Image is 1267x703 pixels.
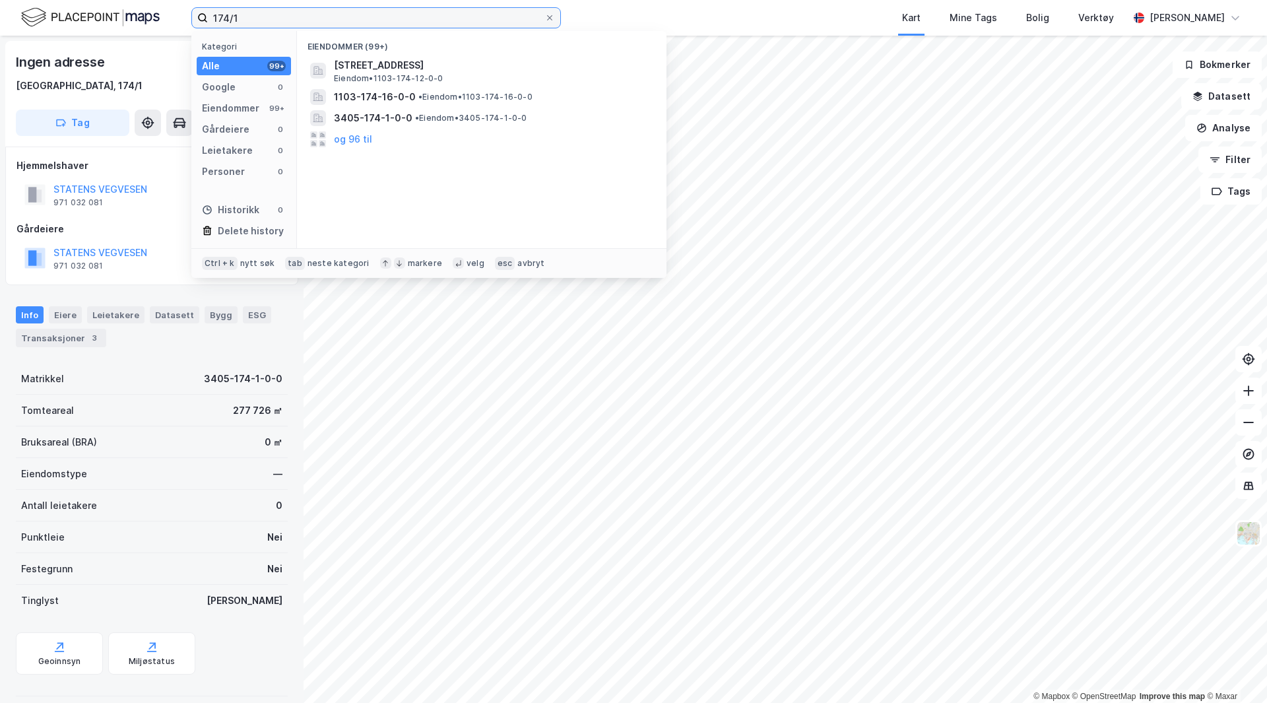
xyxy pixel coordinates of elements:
div: Ctrl + k [202,257,238,270]
div: [PERSON_NAME] [1150,10,1225,26]
div: 99+ [267,61,286,71]
a: Improve this map [1140,692,1205,701]
span: • [418,92,422,102]
button: Tag [16,110,129,136]
div: [GEOGRAPHIC_DATA], 174/1 [16,78,143,94]
div: Google [202,79,236,95]
div: Ingen adresse [16,51,107,73]
div: neste kategori [308,258,370,269]
div: Transaksjoner [16,329,106,347]
div: Eiere [49,306,82,323]
div: 277 726 ㎡ [233,403,282,418]
div: Personer [202,164,245,180]
div: Matrikkel [21,371,64,387]
div: Miljøstatus [129,656,175,667]
div: Alle [202,58,220,74]
div: Mine Tags [950,10,997,26]
div: 0 [275,166,286,177]
span: 3405-174-1-0-0 [334,110,412,126]
div: tab [285,257,305,270]
div: [PERSON_NAME] [207,593,282,609]
div: Tomteareal [21,403,74,418]
span: • [415,113,419,123]
button: Analyse [1185,115,1262,141]
div: Kart [902,10,921,26]
a: OpenStreetMap [1072,692,1136,701]
div: 0 ㎡ [265,434,282,450]
div: Gårdeiere [16,221,287,237]
div: Info [16,306,44,323]
div: Eiendommer (99+) [297,31,666,55]
div: 3405-174-1-0-0 [204,371,282,387]
div: Punktleie [21,529,65,545]
span: 1103-174-16-0-0 [334,89,416,105]
a: Mapbox [1033,692,1070,701]
div: 0 [275,82,286,92]
div: 971 032 081 [53,261,103,271]
div: Kontrollprogram for chat [1201,640,1267,703]
button: Tags [1200,178,1262,205]
input: Søk på adresse, matrikkel, gårdeiere, leietakere eller personer [208,8,544,28]
span: Eiendom • 3405-174-1-0-0 [415,113,527,123]
div: 3 [88,331,101,345]
img: Z [1236,521,1261,546]
div: Nei [267,529,282,545]
iframe: Chat Widget [1201,640,1267,703]
div: Leietakere [87,306,145,323]
div: 0 [276,498,282,514]
div: Hjemmelshaver [16,158,287,174]
div: Bolig [1026,10,1049,26]
div: Kategori [202,42,291,51]
div: Datasett [150,306,199,323]
div: Festegrunn [21,561,73,577]
div: Geoinnsyn [38,656,81,667]
div: velg [467,258,484,269]
button: Datasett [1181,83,1262,110]
div: — [273,466,282,482]
div: Antall leietakere [21,498,97,514]
div: Bruksareal (BRA) [21,434,97,450]
div: 99+ [267,103,286,114]
div: Delete history [218,223,284,239]
div: Gårdeiere [202,121,249,137]
div: markere [408,258,442,269]
button: og 96 til [334,131,372,147]
div: Leietakere [202,143,253,158]
div: avbryt [517,258,544,269]
div: nytt søk [240,258,275,269]
div: Eiendommer [202,100,259,116]
span: [STREET_ADDRESS] [334,57,651,73]
div: 971 032 081 [53,197,103,208]
div: 0 [275,145,286,156]
img: logo.f888ab2527a4732fd821a326f86c7f29.svg [21,6,160,29]
span: Eiendom • 1103-174-12-0-0 [334,73,443,84]
div: Historikk [202,202,259,218]
div: ESG [243,306,271,323]
button: Bokmerker [1173,51,1262,78]
span: Eiendom • 1103-174-16-0-0 [418,92,533,102]
button: Filter [1198,147,1262,173]
div: Nei [267,561,282,577]
div: Bygg [205,306,238,323]
div: Eiendomstype [21,466,87,482]
div: 0 [275,124,286,135]
div: 0 [275,205,286,215]
div: Verktøy [1078,10,1114,26]
div: Tinglyst [21,593,59,609]
div: esc [495,257,515,270]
